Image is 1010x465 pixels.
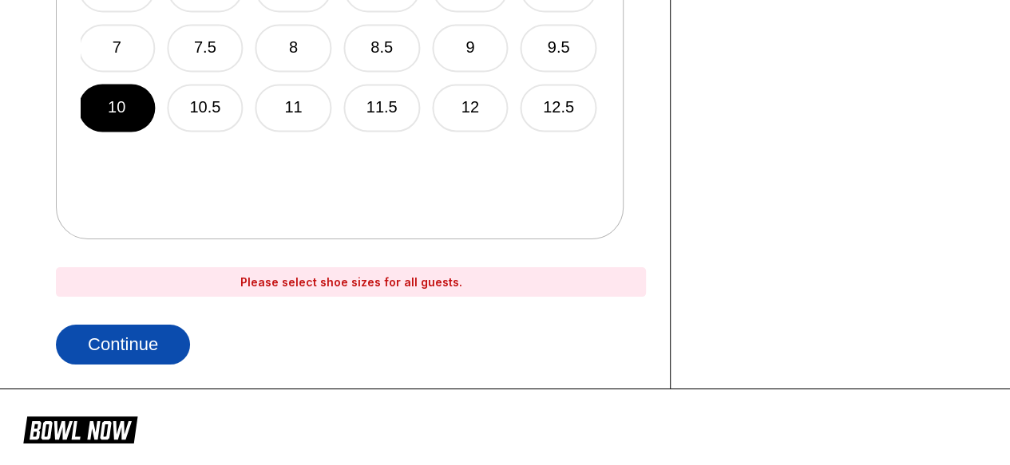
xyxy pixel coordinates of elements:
button: 7.5 [167,24,244,72]
button: 10.5 [167,84,244,132]
button: 11.5 [343,84,420,132]
button: 10 [78,84,155,132]
button: 7 [78,24,155,72]
button: 9.5 [521,24,597,72]
button: 8 [255,24,332,72]
button: 12 [432,84,509,132]
button: 9 [432,24,509,72]
button: 12.5 [521,84,597,132]
button: Continue [56,325,190,365]
div: Please select shoe sizes for all guests. [56,267,646,297]
button: 8.5 [343,24,420,72]
button: 11 [255,84,332,132]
